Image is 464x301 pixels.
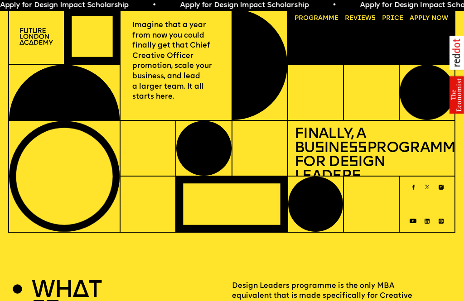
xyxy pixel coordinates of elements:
[342,12,379,25] a: Reviews
[318,15,323,22] span: a
[132,20,220,102] p: Imagine that a year from now you could finally get that Chief Creative Officer promotion, scale y...
[315,141,324,156] span: s
[352,169,361,184] span: s
[406,12,451,25] a: Apply now
[379,12,406,25] a: Price
[410,15,414,22] span: A
[295,127,448,184] h1: Finally, a Bu ine Programme for De ign Leader
[151,2,155,9] span: •
[291,12,342,25] a: Programme
[349,155,358,170] span: s
[348,141,367,156] span: ss
[331,2,335,9] span: •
